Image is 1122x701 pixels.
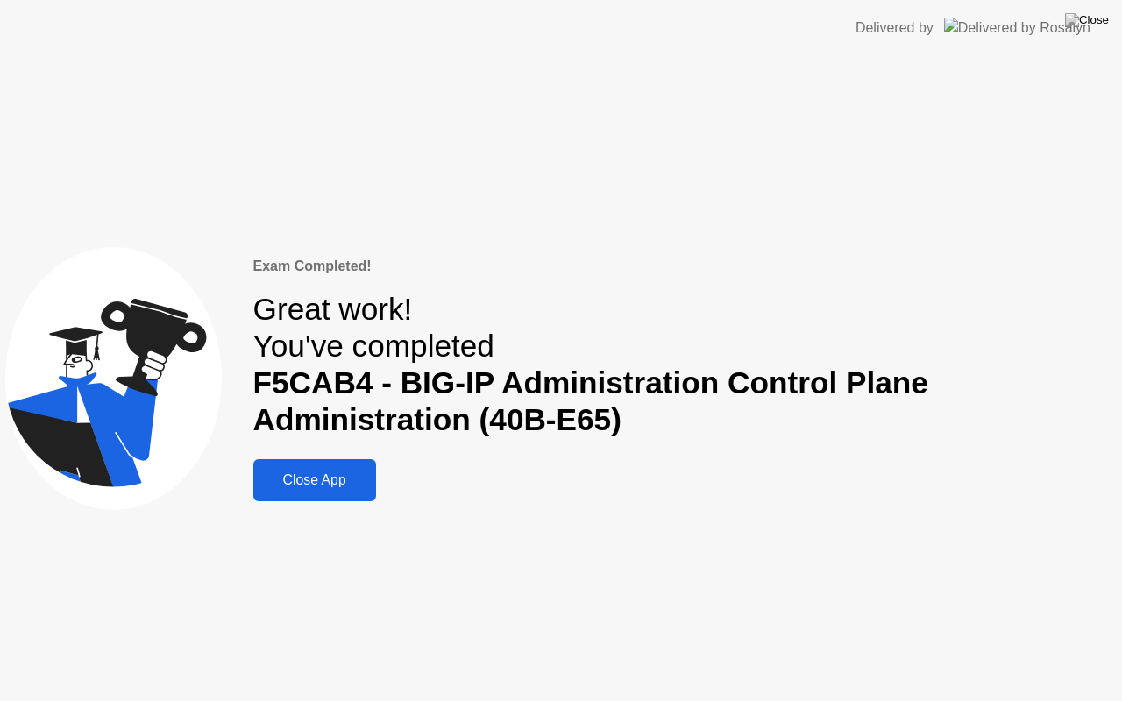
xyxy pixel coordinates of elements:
[253,256,1117,277] div: Exam Completed!
[944,18,1090,38] img: Delivered by Rosalyn
[253,459,376,501] button: Close App
[253,291,1117,439] div: Great work! You've completed
[253,365,928,436] b: F5CAB4 - BIG-IP Administration Control Plane Administration (40B-E65)
[1065,13,1109,27] img: Close
[259,472,371,488] div: Close App
[856,18,934,39] div: Delivered by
